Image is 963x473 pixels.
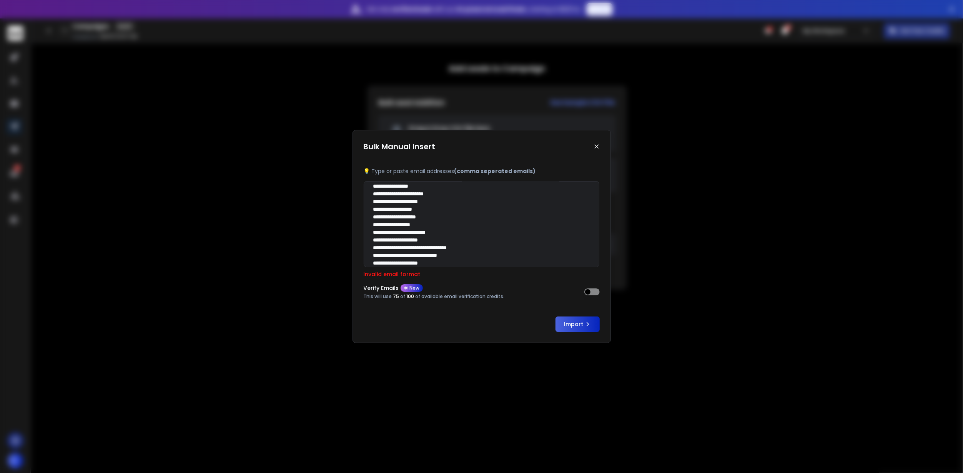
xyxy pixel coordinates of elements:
p: Invalid email format [364,270,600,278]
p: This will use of of available email verification credits. [364,293,505,300]
span: 100 [407,293,414,300]
b: (comma seperated emails) [454,167,536,175]
div: New [401,284,423,292]
p: 💡 Type or paste email addresses [364,167,600,175]
p: Verify Emails [364,285,399,291]
h1: Bulk Manual Insert [364,141,436,152]
button: Import [556,316,600,332]
span: 75 [393,293,399,300]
